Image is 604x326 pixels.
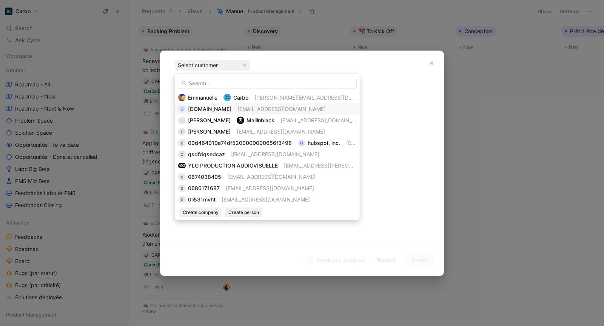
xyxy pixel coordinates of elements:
span: YLG PRODUCTION AUDIOVISUELLE [188,162,278,169]
span: Emmanuelle [188,94,217,101]
span: [DOMAIN_NAME] [188,106,231,112]
span: [EMAIL_ADDRESS][DOMAIN_NAME] [227,174,316,180]
span: [EMAIL_ADDRESS][DOMAIN_NAME] [231,151,319,157]
span: 0li531mvht [188,196,216,203]
input: Search... [178,77,357,89]
div: g [178,105,186,113]
span: [PERSON_NAME] [188,117,231,123]
button: Create company [179,207,222,217]
div: 0 [178,173,186,181]
button: Create person [225,207,262,217]
span: Create company [183,208,219,216]
span: [EMAIL_ADDRESS][DOMAIN_NAME] [280,117,369,123]
span: 0686171687 [188,185,220,191]
span: [EMAIL_ADDRESS][DOMAIN_NAME] [237,128,325,135]
div: 0 [178,196,186,203]
span: hubspot, inc. [308,140,340,146]
div: I [178,117,186,124]
div: C [178,128,186,135]
span: [PERSON_NAME] [188,128,231,135]
span: [EMAIL_ADDRESS][DOMAIN_NAME] [222,196,310,203]
span: Create person [228,208,259,216]
span: Mailinblack [247,117,274,123]
span: Carbo [233,94,248,101]
div: 0 [178,139,186,147]
span: [EMAIL_ADDRESS][DOMAIN_NAME] [226,185,314,191]
div: 0 [178,185,186,192]
img: logo [223,94,231,101]
span: [EMAIL_ADDRESS][PERSON_NAME][DOMAIN_NAME] [284,162,415,169]
span: [EMAIL_ADDRESS][DOMAIN_NAME] [346,140,435,146]
img: logo [178,162,186,169]
img: logo [237,117,244,124]
div: q [178,151,186,158]
span: [EMAIL_ADDRESS][DOMAIN_NAME] [237,106,326,112]
span: 00d464010a74df5200000000656f3498 [188,140,292,146]
span: [PERSON_NAME][EMAIL_ADDRESS][DOMAIN_NAME] [254,94,385,101]
div: h [298,139,305,147]
span: qsdfdqsedcaz [188,151,225,157]
span: 0674038405 [188,174,221,180]
img: 9344172104420_d714086192918815dd2f_192.png [178,94,186,101]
